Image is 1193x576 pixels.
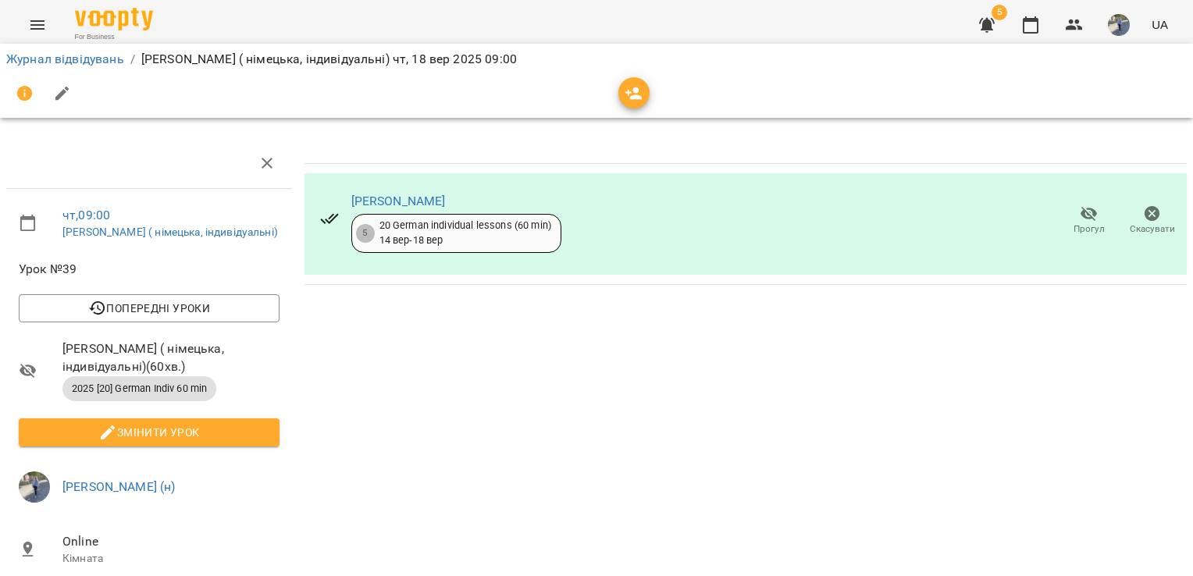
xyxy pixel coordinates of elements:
[62,208,110,222] a: чт , 09:00
[62,382,216,396] span: 2025 [20] German Indiv 60 min
[62,551,280,567] p: Кімната
[6,50,1187,69] nav: breadcrumb
[19,6,56,44] button: Menu
[1145,10,1174,39] button: UA
[992,5,1007,20] span: 5
[19,260,280,279] span: Урок №39
[75,32,153,42] span: For Business
[1152,16,1168,33] span: UA
[19,471,50,503] img: 9057b12b0e3b5674d2908fc1e5c3d556.jpg
[1074,222,1105,236] span: Прогул
[1130,222,1175,236] span: Скасувати
[62,340,280,376] span: [PERSON_NAME] ( німецька, індивідуальні) ( 60 хв. )
[130,50,135,69] li: /
[31,299,267,318] span: Попередні уроки
[62,479,176,494] a: [PERSON_NAME] (н)
[62,532,280,551] span: Online
[356,224,375,243] div: 5
[379,219,551,247] div: 20 German individual lessons (60 min) 14 вер - 18 вер
[6,52,124,66] a: Журнал відвідувань
[75,8,153,30] img: Voopty Logo
[141,50,517,69] p: [PERSON_NAME] ( німецька, індивідуальні) чт, 18 вер 2025 09:00
[31,423,267,442] span: Змінити урок
[351,194,446,208] a: [PERSON_NAME]
[1057,199,1120,243] button: Прогул
[19,294,280,322] button: Попередні уроки
[1108,14,1130,36] img: 9057b12b0e3b5674d2908fc1e5c3d556.jpg
[1120,199,1184,243] button: Скасувати
[19,418,280,446] button: Змінити урок
[62,226,278,238] a: [PERSON_NAME] ( німецька, індивідуальні)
